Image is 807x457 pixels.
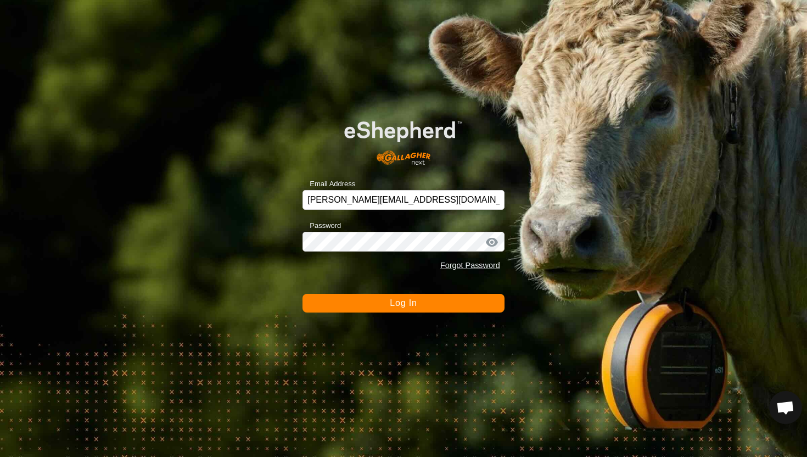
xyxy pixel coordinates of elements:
img: E-shepherd Logo [323,104,484,173]
span: Log In [390,298,417,308]
label: Password [302,220,341,231]
a: Forgot Password [440,261,500,270]
input: Email Address [302,190,505,210]
div: Open chat [769,391,802,424]
button: Log In [302,294,505,313]
label: Email Address [302,179,355,190]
